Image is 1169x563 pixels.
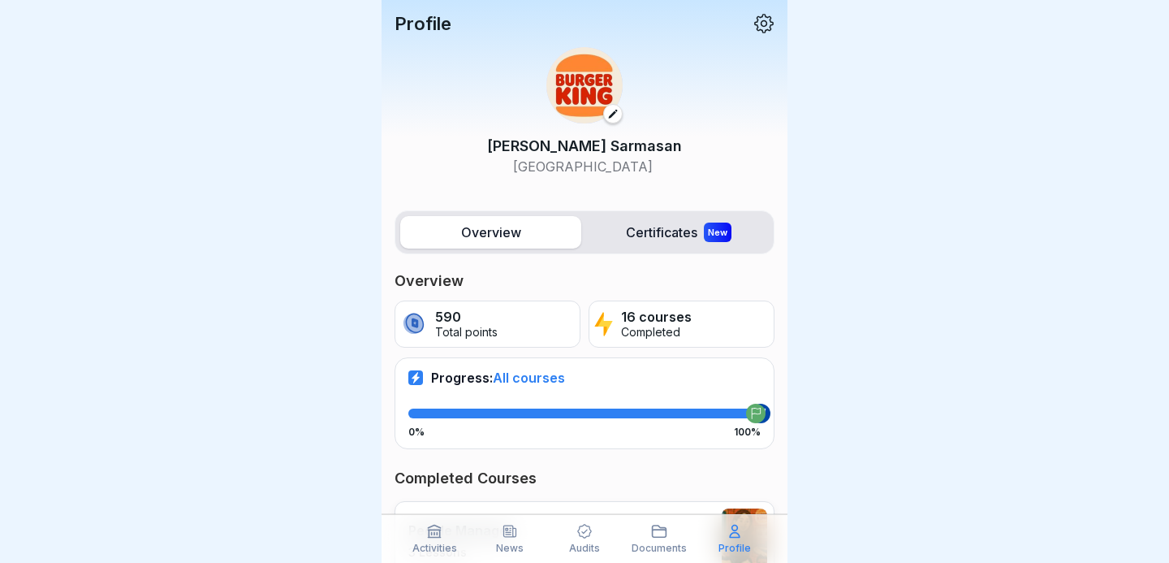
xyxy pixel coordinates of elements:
p: Documents [632,543,687,554]
p: Completed Courses [395,469,774,488]
span: All courses [493,370,565,386]
p: Profile [395,13,451,34]
p: 590 [435,310,498,325]
p: Profile [718,543,751,554]
div: New [704,223,731,242]
p: Completed [621,326,692,340]
p: 100% [734,427,761,438]
p: [PERSON_NAME] Sarmasan [487,135,682,157]
p: 16 courses [621,310,692,325]
p: Audits [569,543,600,554]
label: Overview [400,216,581,249]
p: News [496,543,524,554]
p: Overview [395,271,774,291]
p: Progress: [431,370,565,386]
img: coin.svg [400,310,427,338]
p: 0% [408,427,425,438]
img: w2f18lwxr3adf3talrpwf6id.png [546,47,623,123]
label: Certificates [588,216,769,249]
p: [GEOGRAPHIC_DATA] [487,157,682,176]
img: lightning.svg [594,310,613,338]
p: Total points [435,326,498,340]
p: Activities [412,543,457,554]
